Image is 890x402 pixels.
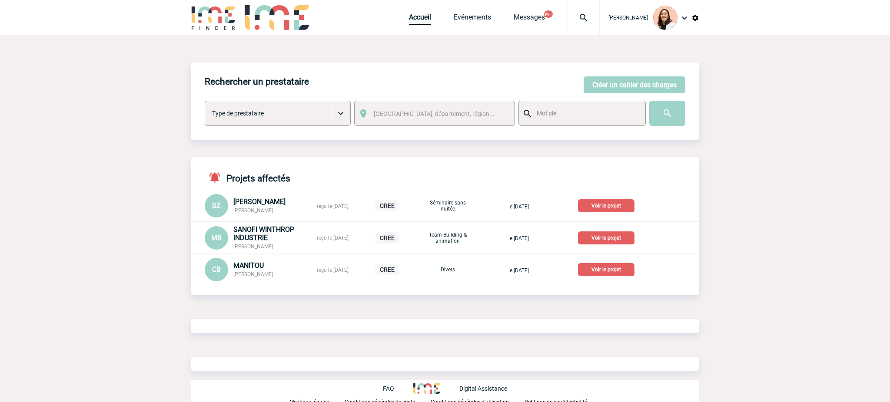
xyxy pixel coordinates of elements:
p: Voir le projet [578,263,634,276]
span: [GEOGRAPHIC_DATA], département, région... [374,110,495,117]
span: MANITOU [233,261,264,270]
span: le [DATE] [508,204,529,210]
img: http://www.idealmeetingsevents.fr/ [413,383,440,394]
p: Voir le projet [578,231,634,244]
a: Messages [514,13,545,25]
span: MB [211,234,222,242]
a: FAQ [383,384,413,392]
p: Séminaire sans nuitée [426,200,469,212]
span: [PERSON_NAME] [608,15,648,21]
span: le [DATE] [508,235,529,241]
p: Voir le projet [578,199,634,212]
span: le [DATE] [508,267,529,273]
span: [PERSON_NAME] [233,208,273,214]
a: Voir le projet [578,233,638,241]
p: CREE [375,200,399,211]
input: Mot clé [535,108,638,119]
p: FAQ [383,385,394,392]
span: SANOFI WINTHROP INDUSTRIE [233,225,294,242]
span: [PERSON_NAME] [233,198,286,206]
img: IME-Finder [191,5,236,30]
span: [PERSON_NAME] [233,271,273,277]
button: 99+ [544,10,553,18]
span: CB [212,265,221,273]
a: Voir le projet [578,201,638,209]
span: SZ [212,201,221,210]
img: notifications-active-24-px-r.png [208,171,226,184]
p: Digital Assistance [459,385,507,392]
p: Divers [426,267,469,273]
h4: Projets affectés [205,171,290,184]
p: Team Building & animation [426,232,469,244]
span: reçu le [DATE] [317,267,349,273]
input: Submit [649,101,685,126]
h4: Rechercher un prestataire [205,76,309,87]
span: reçu le [DATE] [317,235,349,241]
span: reçu le [DATE] [317,203,349,209]
p: CREE [375,232,399,244]
a: Voir le projet [578,265,638,273]
span: [PERSON_NAME] [233,244,273,250]
img: 129834-0.png [653,6,677,30]
p: CREE [375,264,399,275]
a: Accueil [409,13,431,25]
a: Evénements [454,13,491,25]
